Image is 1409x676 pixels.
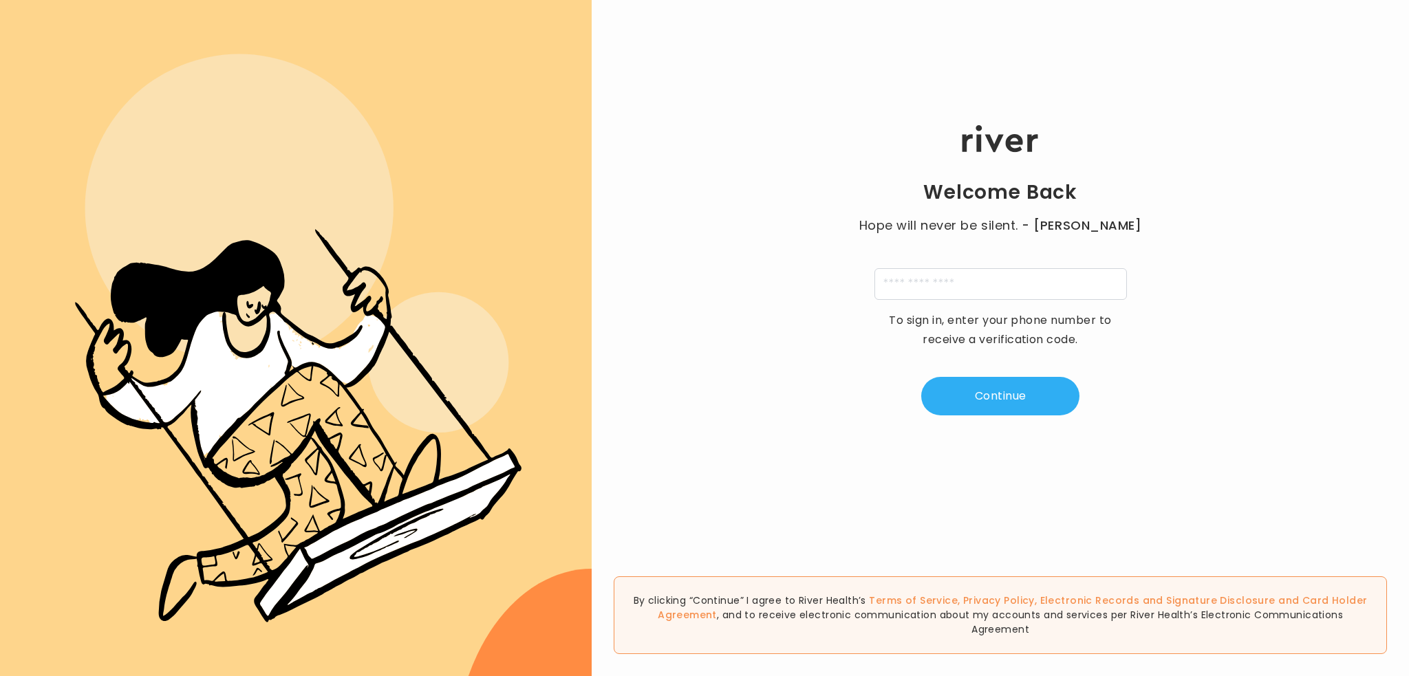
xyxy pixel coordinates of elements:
[921,377,1079,415] button: Continue
[1040,593,1276,607] a: Electronic Records and Signature Disclosure
[717,608,1343,636] span: , and to receive electronic communication about my accounts and services per River Health’s Elect...
[658,593,1367,622] span: , , and
[963,593,1035,607] a: Privacy Policy
[880,311,1121,349] p: To sign in, enter your phone number to receive a verification code.
[1022,216,1141,235] span: - [PERSON_NAME]
[923,180,1077,205] h1: Welcome Back
[869,593,958,607] a: Terms of Service
[658,593,1367,622] a: Card Holder Agreement
[614,576,1387,654] div: By clicking “Continue” I agree to River Health’s
[846,216,1155,235] p: Hope will never be silent.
